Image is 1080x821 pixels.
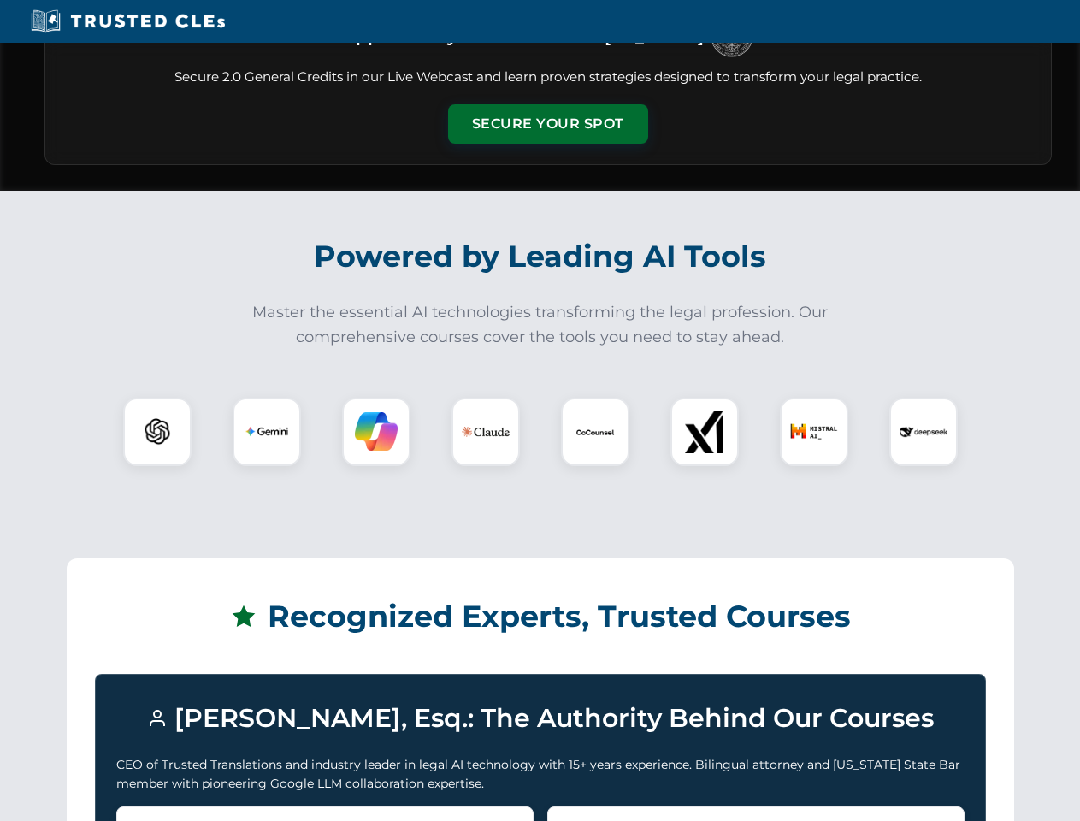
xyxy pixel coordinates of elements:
[116,755,965,794] p: CEO of Trusted Translations and industry leader in legal AI technology with 15+ years experience....
[451,398,520,466] div: Claude
[448,104,648,144] button: Secure Your Spot
[233,398,301,466] div: Gemini
[133,407,182,457] img: ChatGPT Logo
[790,408,838,456] img: Mistral AI Logo
[342,398,410,466] div: Copilot
[561,398,629,466] div: CoCounsel
[26,9,230,34] img: Trusted CLEs
[241,300,840,350] p: Master the essential AI technologies transforming the legal profession. Our comprehensive courses...
[574,410,617,453] img: CoCounsel Logo
[900,408,947,456] img: DeepSeek Logo
[116,695,965,741] h3: [PERSON_NAME], Esq.: The Authority Behind Our Courses
[67,227,1014,286] h2: Powered by Leading AI Tools
[670,398,739,466] div: xAI
[66,68,1030,87] p: Secure 2.0 General Credits in our Live Webcast and learn proven strategies designed to transform ...
[245,410,288,453] img: Gemini Logo
[355,410,398,453] img: Copilot Logo
[95,587,986,647] h2: Recognized Experts, Trusted Courses
[683,410,726,453] img: xAI Logo
[780,398,848,466] div: Mistral AI
[123,398,192,466] div: ChatGPT
[462,408,510,456] img: Claude Logo
[889,398,958,466] div: DeepSeek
